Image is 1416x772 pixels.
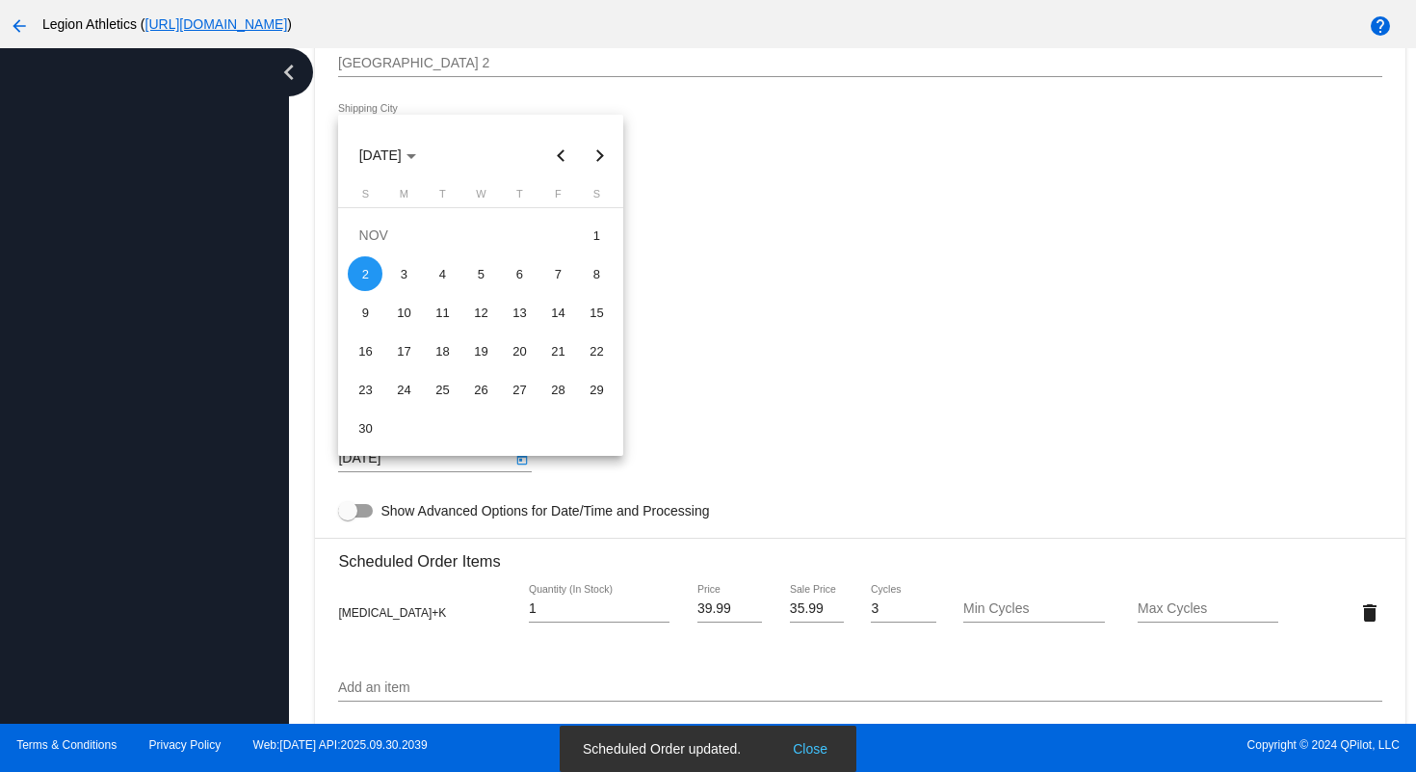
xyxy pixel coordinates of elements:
[500,254,538,293] td: November 6, 2025
[425,372,459,407] div: 25
[538,254,577,293] td: November 7, 2025
[425,333,459,368] div: 18
[386,372,421,407] div: 24
[463,333,498,368] div: 19
[579,218,614,253] div: 1
[500,293,538,332] td: November 13, 2025
[461,188,500,207] th: Wednesday
[346,370,384,409] td: November 23, 2025
[384,254,423,293] td: November 3, 2025
[386,256,421,291] div: 3
[502,372,537,407] div: 27
[538,293,577,332] td: November 14, 2025
[461,332,500,370] td: November 19, 2025
[348,333,382,368] div: 16
[540,372,575,407] div: 28
[463,256,498,291] div: 5
[423,293,461,332] td: November 11, 2025
[500,370,538,409] td: November 27, 2025
[540,295,575,330] div: 14
[384,370,423,409] td: November 24, 2025
[463,295,498,330] div: 12
[579,333,614,368] div: 22
[577,332,616,370] td: November 22, 2025
[538,188,577,207] th: Friday
[461,293,500,332] td: November 12, 2025
[423,188,461,207] th: Tuesday
[463,372,498,407] div: 26
[577,254,616,293] td: November 8, 2025
[384,293,423,332] td: November 10, 2025
[580,136,618,174] button: Next month
[502,256,537,291] div: 6
[579,256,614,291] div: 8
[348,295,382,330] div: 9
[346,293,384,332] td: November 9, 2025
[423,254,461,293] td: November 4, 2025
[348,372,382,407] div: 23
[346,409,384,447] td: November 30, 2025
[348,256,382,291] div: 2
[423,370,461,409] td: November 25, 2025
[500,188,538,207] th: Thursday
[346,188,384,207] th: Sunday
[425,256,459,291] div: 4
[577,370,616,409] td: November 29, 2025
[540,256,575,291] div: 7
[384,332,423,370] td: November 17, 2025
[384,188,423,207] th: Monday
[577,216,616,254] td: November 1, 2025
[425,295,459,330] div: 11
[386,295,421,330] div: 10
[579,295,614,330] div: 15
[579,372,614,407] div: 29
[423,332,461,370] td: November 18, 2025
[348,411,382,445] div: 30
[461,370,500,409] td: November 26, 2025
[502,333,537,368] div: 20
[500,332,538,370] td: November 20, 2025
[541,136,580,174] button: Previous month
[386,333,421,368] div: 17
[461,254,500,293] td: November 5, 2025
[502,295,537,330] div: 13
[538,370,577,409] td: November 28, 2025
[346,332,384,370] td: November 16, 2025
[346,254,384,293] td: November 2, 2025
[359,147,416,163] span: [DATE]
[344,136,432,174] button: Choose month and year
[577,293,616,332] td: November 15, 2025
[577,188,616,207] th: Saturday
[346,216,577,254] td: NOV
[538,332,577,370] td: November 21, 2025
[540,333,575,368] div: 21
